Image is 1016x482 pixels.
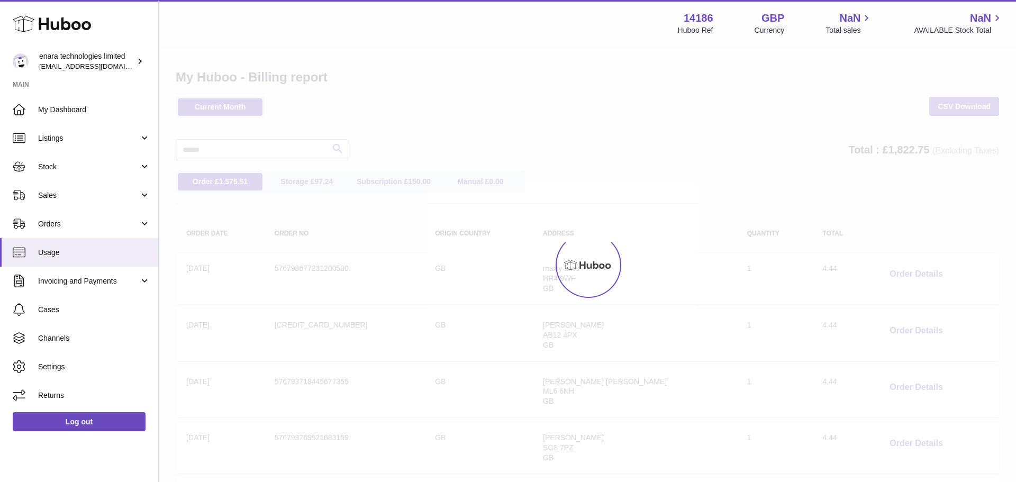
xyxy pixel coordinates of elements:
span: Cases [38,305,150,315]
img: internalAdmin-14186@internal.huboo.com [13,53,29,69]
span: Listings [38,133,139,143]
span: Settings [38,362,150,372]
span: Total sales [825,25,873,35]
span: Orders [38,219,139,229]
span: Stock [38,162,139,172]
span: My Dashboard [38,105,150,115]
a: Log out [13,412,146,431]
span: AVAILABLE Stock Total [914,25,1003,35]
span: NaN [839,11,860,25]
div: Huboo Ref [678,25,713,35]
div: enara technologies limited [39,51,134,71]
span: Returns [38,390,150,401]
span: Usage [38,248,150,258]
a: NaN AVAILABLE Stock Total [914,11,1003,35]
div: Currency [755,25,785,35]
span: Sales [38,190,139,201]
span: [EMAIL_ADDRESS][DOMAIN_NAME] [39,62,156,70]
strong: GBP [761,11,784,25]
a: NaN Total sales [825,11,873,35]
strong: 14186 [684,11,713,25]
span: NaN [970,11,991,25]
span: Channels [38,333,150,343]
span: Invoicing and Payments [38,276,139,286]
